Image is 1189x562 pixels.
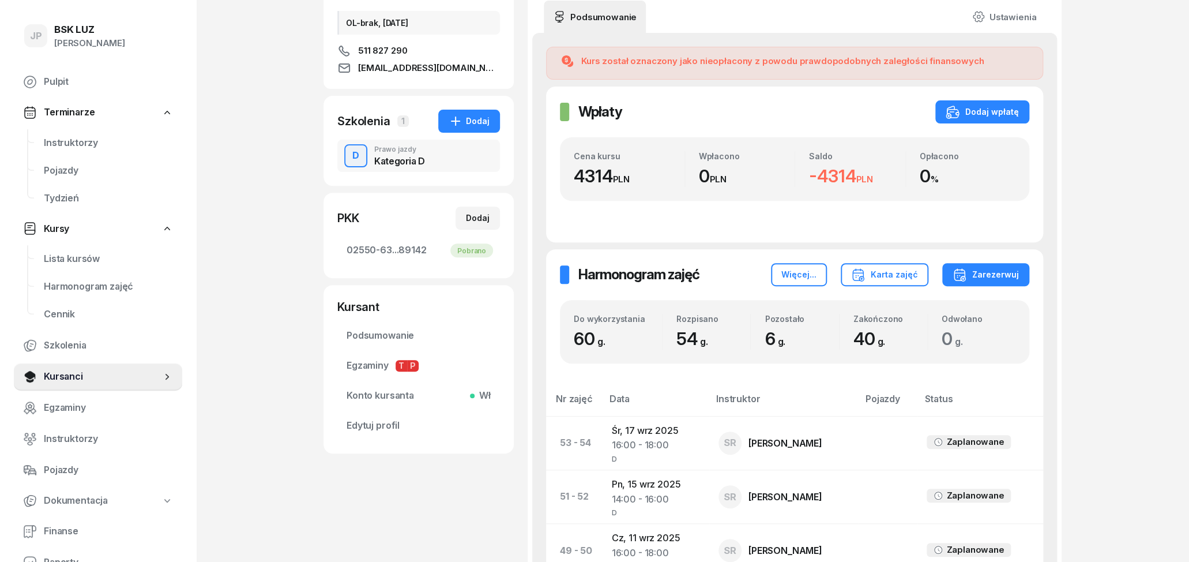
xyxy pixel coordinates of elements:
span: Pojazdy [44,463,173,478]
span: Finanse [44,524,173,539]
div: Rozpisano [676,314,750,324]
button: Więcej... [771,263,827,286]
div: Dodaj [449,114,490,128]
span: SR [724,546,736,556]
div: Wpłacono [699,151,795,161]
button: Dodaj [456,207,500,230]
a: Podsumowanie [544,1,646,33]
th: Status [917,391,1043,416]
span: Egzaminy [44,400,173,415]
a: Pojazdy [14,456,182,484]
div: Zaplanowane [946,542,1004,557]
a: Kursanci [14,363,182,391]
a: Egzaminy [14,394,182,422]
div: Do wykorzystania [574,314,662,324]
td: Pn, 15 wrz 2025 [603,470,709,523]
span: 0 [942,328,969,349]
th: Instruktor [709,391,859,416]
span: 511 827 290 [358,44,407,58]
div: 0 [920,166,1016,187]
a: Szkolenia [14,332,182,359]
div: 14:00 - 16:00 [612,492,700,507]
a: Harmonogram zajęć [35,273,182,301]
span: Kursanci [44,369,161,384]
small: g. [700,336,708,347]
button: Dodaj [438,110,500,133]
a: 02550-63...89142Pobrano [337,237,500,264]
span: Terminarze [44,105,95,120]
a: Kursy [14,216,182,242]
button: Karta zajęć [841,263,928,286]
span: P [407,360,419,372]
a: Tydzień [35,185,182,212]
div: Zarezerwuj [953,268,1019,282]
span: Pojazdy [44,163,173,178]
div: Opłacono [920,151,1016,161]
small: PLN [709,174,727,185]
small: g. [777,336,785,347]
span: [EMAIL_ADDRESS][DOMAIN_NAME] [358,61,500,75]
div: Prawo jazdy [374,146,425,153]
span: Wł [475,388,491,403]
span: SR [724,438,736,448]
span: 02550-63...89142 [347,243,491,258]
div: Saldo [809,151,905,161]
div: Zaplanowane [946,434,1004,449]
div: [PERSON_NAME] [748,546,822,555]
td: 53 - 54 [546,416,603,470]
span: Tydzień [44,191,173,206]
th: Data [603,391,709,416]
h2: Wpłaty [578,103,622,121]
a: EgzaminyTP [337,352,500,380]
div: Więcej... [781,268,817,282]
span: 6 [765,328,791,349]
a: Cennik [35,301,182,328]
a: Terminarze [14,99,182,126]
div: 16:00 - 18:00 [612,438,700,453]
td: 51 - 52 [546,470,603,523]
div: Dodaj wpłatę [946,105,1019,119]
div: Pozostało [765,314,838,324]
span: Harmonogram zajęć [44,279,173,294]
a: 511 827 290 [337,44,500,58]
span: 54 [676,328,713,349]
div: D [612,453,700,463]
a: Instruktorzy [35,129,182,157]
a: Dokumentacja [14,488,182,514]
small: PLN [856,174,873,185]
div: 0 [699,166,795,187]
small: g. [877,336,885,347]
div: D [612,507,700,516]
div: Dodaj [466,211,490,225]
a: Pojazdy [35,157,182,185]
th: Pojazdy [859,391,917,416]
span: Kursy [44,222,69,237]
div: 16:00 - 18:00 [612,546,700,561]
div: Kurs został oznaczony jako nieopłacony z powodu prawdopodobnych zaległości finansowych [581,54,984,68]
div: [PERSON_NAME] [748,439,822,448]
span: 1 [397,115,409,127]
span: Lista kursów [44,252,173,267]
div: Kategoria D [374,156,425,166]
div: OL-brak, [DATE] [337,11,500,35]
a: Edytuj profil [337,412,500,440]
a: Lista kursów [35,245,182,273]
button: Zarezerwuj [942,263,1029,286]
a: Finanse [14,518,182,545]
a: Konto kursantaWł [337,382,500,410]
span: T [396,360,407,372]
small: g. [597,336,605,347]
span: Podsumowanie [347,328,491,343]
a: Pulpit [14,68,182,96]
small: PLN [612,174,630,185]
button: DPrawo jazdyKategoria D [337,140,500,172]
button: D [344,144,367,167]
th: Nr zajęć [546,391,603,416]
div: D [348,146,364,166]
div: [PERSON_NAME] [748,492,822,501]
span: Edytuj profil [347,418,491,433]
span: Pulpit [44,74,173,89]
div: PKK [337,210,359,226]
td: Śr, 17 wrz 2025 [603,416,709,470]
span: Cennik [44,307,173,322]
